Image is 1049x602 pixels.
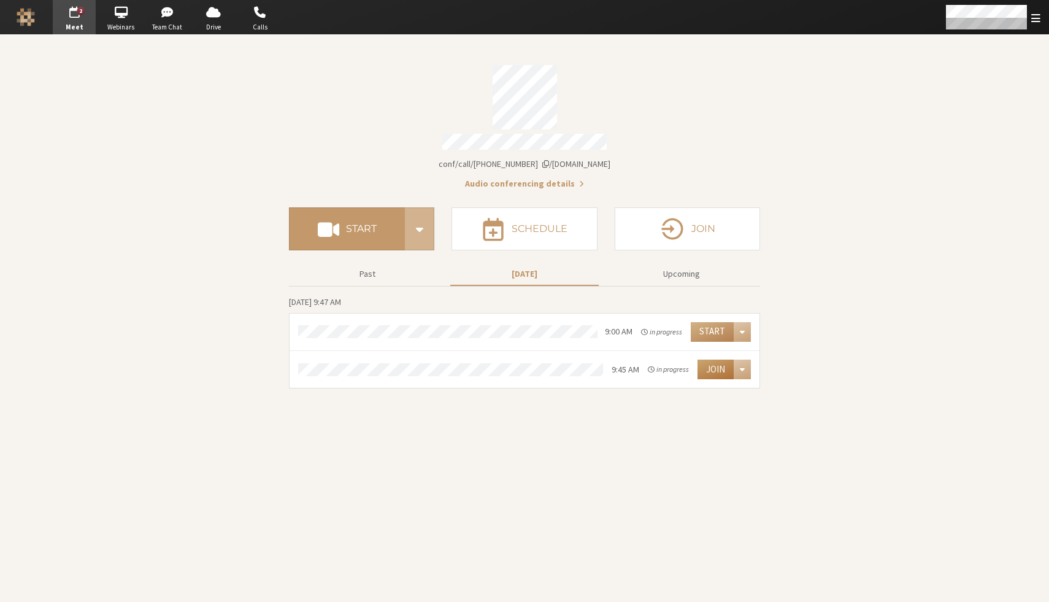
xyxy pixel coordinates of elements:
[99,22,142,33] span: Webinars
[734,322,751,342] div: Open menu
[289,296,341,307] span: [DATE] 9:47 AM
[1018,570,1040,593] iframe: Chat
[697,360,734,379] button: Join
[405,207,434,250] div: Start conference options
[615,207,760,250] button: Join
[17,8,35,26] img: Iotum
[648,364,689,375] em: in progress
[53,22,96,33] span: Meet
[239,22,282,33] span: Calls
[146,22,189,33] span: Team Chat
[346,224,377,234] h4: Start
[439,158,610,171] button: Copy my meeting room linkCopy my meeting room link
[605,325,632,338] div: 9:00 AM
[450,263,599,285] button: [DATE]
[289,295,760,389] section: Today's Meetings
[451,207,597,250] button: Schedule
[641,326,682,338] em: in progress
[691,322,734,342] button: Start
[465,177,584,190] button: Audio conferencing details
[289,56,760,190] section: Account details
[289,207,405,250] button: Start
[77,7,85,15] div: 2
[293,263,442,285] button: Past
[512,224,567,234] h4: Schedule
[192,22,235,33] span: Drive
[691,224,715,234] h4: Join
[734,360,751,379] div: Open menu
[607,263,756,285] button: Upcoming
[612,363,639,376] div: 9:45 AM
[439,158,610,169] span: Copy my meeting room link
